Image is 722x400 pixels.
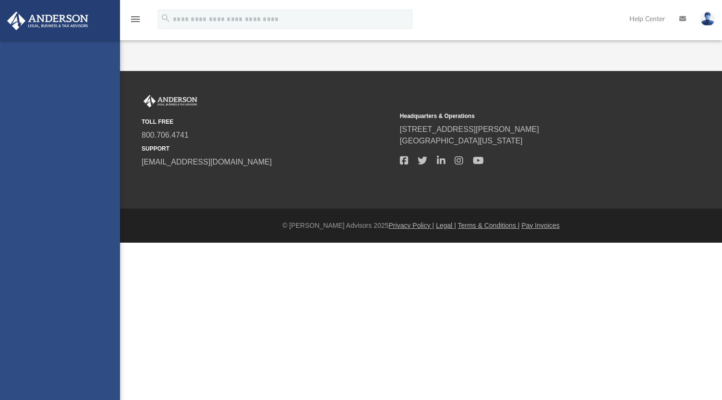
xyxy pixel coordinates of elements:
a: 800.706.4741 [142,131,189,139]
a: menu [130,18,141,25]
a: Pay Invoices [521,222,559,229]
a: Legal | [436,222,456,229]
div: © [PERSON_NAME] Advisors 2025 [120,221,722,231]
img: Anderson Advisors Platinum Portal [142,95,199,107]
img: User Pic [700,12,715,26]
img: Anderson Advisors Platinum Portal [4,12,91,30]
a: Privacy Policy | [389,222,434,229]
i: search [160,13,171,24]
small: TOLL FREE [142,118,393,126]
i: menu [130,13,141,25]
small: SUPPORT [142,144,393,153]
a: [EMAIL_ADDRESS][DOMAIN_NAME] [142,158,272,166]
a: [GEOGRAPHIC_DATA][US_STATE] [400,137,523,145]
a: [STREET_ADDRESS][PERSON_NAME] [400,125,539,133]
a: Terms & Conditions | [458,222,520,229]
small: Headquarters & Operations [400,112,651,120]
